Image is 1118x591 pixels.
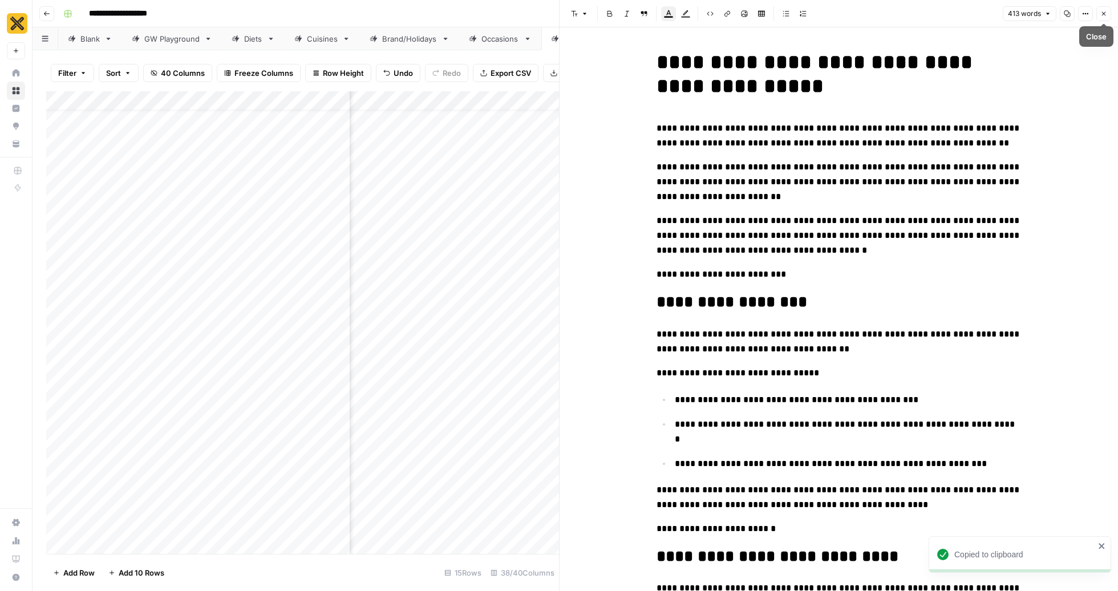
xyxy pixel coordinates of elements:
span: Add 10 Rows [119,567,164,578]
a: Home [7,64,25,82]
div: Brand/Holidays [382,33,437,44]
span: Sort [106,67,121,79]
button: Add Row [46,564,102,582]
a: Learning Hub [7,550,25,568]
a: Settings [7,513,25,532]
button: Sort [99,64,139,82]
button: Export CSV [473,64,538,82]
button: close [1098,541,1106,550]
a: Brand/Holidays [360,27,459,50]
span: Add Row [63,567,95,578]
div: Blank [80,33,100,44]
a: Campaigns [541,27,626,50]
span: Redo [443,67,461,79]
span: Row Height [323,67,364,79]
a: Blank [58,27,122,50]
button: 40 Columns [143,64,212,82]
div: Cuisines [307,33,338,44]
a: Opportunities [7,117,25,135]
div: Copied to clipboard [954,549,1095,560]
a: Usage [7,532,25,550]
div: GW Playground [144,33,200,44]
a: Cuisines [285,27,360,50]
button: Filter [51,64,94,82]
a: Occasions [459,27,541,50]
span: 413 words [1008,9,1041,19]
button: Redo [425,64,468,82]
button: 413 words [1003,6,1056,21]
span: 40 Columns [161,67,205,79]
span: Undo [394,67,413,79]
a: Diets [222,27,285,50]
a: Insights [7,99,25,118]
button: Freeze Columns [217,64,301,82]
button: Row Height [305,64,371,82]
button: Workspace: CookUnity [7,9,25,38]
button: Help + Support [7,568,25,586]
button: Undo [376,64,420,82]
span: Filter [58,67,76,79]
a: Browse [7,82,25,100]
div: Occasions [481,33,519,44]
div: 15 Rows [440,564,486,582]
a: Your Data [7,135,25,153]
span: Freeze Columns [234,67,293,79]
div: 38/40 Columns [486,564,559,582]
a: GW Playground [122,27,222,50]
span: Export CSV [491,67,531,79]
div: Diets [244,33,262,44]
button: Add 10 Rows [102,564,171,582]
img: CookUnity Logo [7,13,27,34]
